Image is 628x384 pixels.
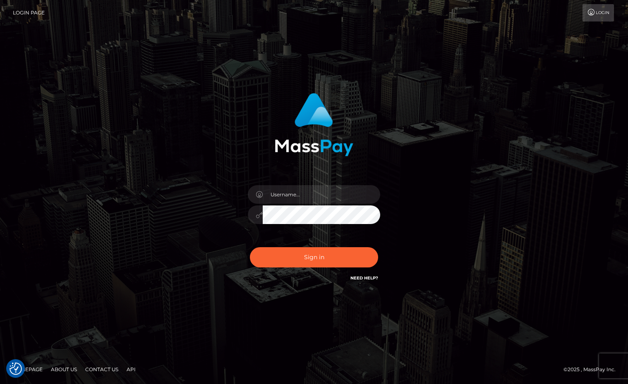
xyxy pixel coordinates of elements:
[563,365,622,374] div: © 2025 , MassPay Inc.
[13,4,45,21] a: Login Page
[263,185,380,204] input: Username...
[10,363,22,375] button: Consent Preferences
[582,4,614,21] a: Login
[10,363,22,375] img: Revisit consent button
[250,247,378,267] button: Sign in
[9,363,46,376] a: Homepage
[123,363,139,376] a: API
[350,275,378,281] a: Need Help?
[82,363,122,376] a: Contact Us
[48,363,80,376] a: About Us
[275,93,353,156] img: MassPay Login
